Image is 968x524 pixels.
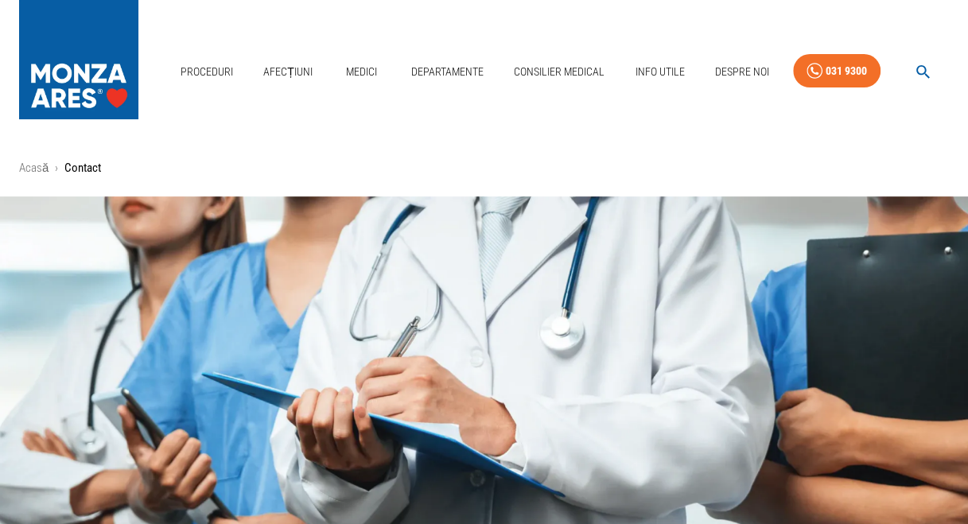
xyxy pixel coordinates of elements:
nav: breadcrumb [19,159,949,177]
div: 031 9300 [826,61,867,81]
a: Despre Noi [709,56,776,88]
a: Proceduri [174,56,239,88]
a: Departamente [405,56,490,88]
a: Afecțiuni [257,56,319,88]
a: Acasă [19,161,49,175]
a: Medici [336,56,387,88]
li: › [55,159,58,177]
a: 031 9300 [793,54,881,88]
a: Info Utile [628,56,690,88]
a: Consilier Medical [507,56,611,88]
p: Contact [64,159,101,177]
